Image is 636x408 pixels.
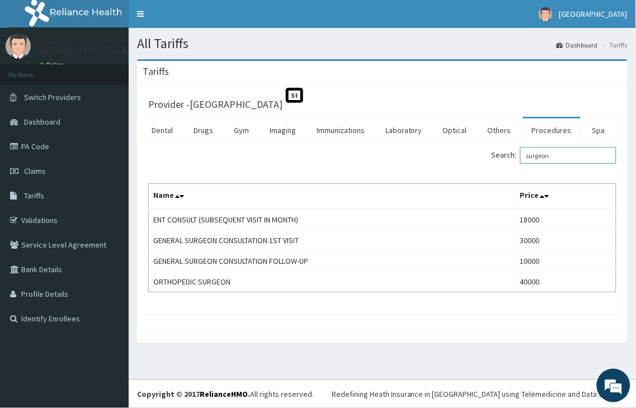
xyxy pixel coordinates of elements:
td: 40000 [515,272,616,292]
a: Laboratory [376,118,431,142]
th: Price [515,184,616,210]
span: We're online! [65,129,154,242]
td: 10000 [515,251,616,272]
span: St [286,88,303,103]
h3: Provider - [GEOGRAPHIC_DATA] [148,99,282,110]
td: 30000 [515,230,616,251]
strong: Copyright © 2017 . [137,389,250,399]
span: Dashboard [24,117,60,127]
a: Gym [225,118,258,142]
div: Chat with us now [58,63,188,77]
a: Imaging [261,118,305,142]
label: Search: [492,147,616,164]
span: Tariffs [24,191,44,201]
a: Drugs [185,118,222,142]
textarea: Type your message and hit 'Enter' [6,282,213,321]
span: Switch Providers [24,92,81,102]
a: RelianceHMO [200,389,248,399]
div: Minimize live chat window [183,6,210,32]
li: Tariffs [599,40,628,50]
input: Search: [520,147,616,164]
h3: Tariffs [143,67,169,77]
a: Procedures [523,118,581,142]
a: Dental [143,118,182,142]
td: ENT CONSULT (SUBSEQUENT VISIT IN MONTH) [149,209,515,230]
a: Others [479,118,520,142]
span: [GEOGRAPHIC_DATA] [559,9,628,19]
div: Redefining Heath Insurance in [GEOGRAPHIC_DATA] using Telemedicine and Data Science! [332,388,628,400]
img: User Image [539,7,553,21]
td: 18000 [515,209,616,230]
td: GENERAL SURGEON CONSULTATION FOLLOW-UP [149,251,515,272]
a: Spa [583,118,614,142]
td: GENERAL SURGEON CONSULTATION 1ST VISIT [149,230,515,251]
img: User Image [6,34,31,59]
p: [GEOGRAPHIC_DATA] [39,45,131,55]
h1: All Tariffs [137,36,628,51]
footer: All rights reserved. [129,379,636,408]
a: Optical [434,118,476,142]
a: Dashboard [557,40,598,50]
a: Online [39,61,66,69]
th: Name [149,184,515,210]
a: Immunizations [308,118,374,142]
img: d_794563401_company_1708531726252_794563401 [21,56,45,84]
span: Claims [24,166,46,176]
td: ORTHOPEDIC SURGEON [149,272,515,292]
